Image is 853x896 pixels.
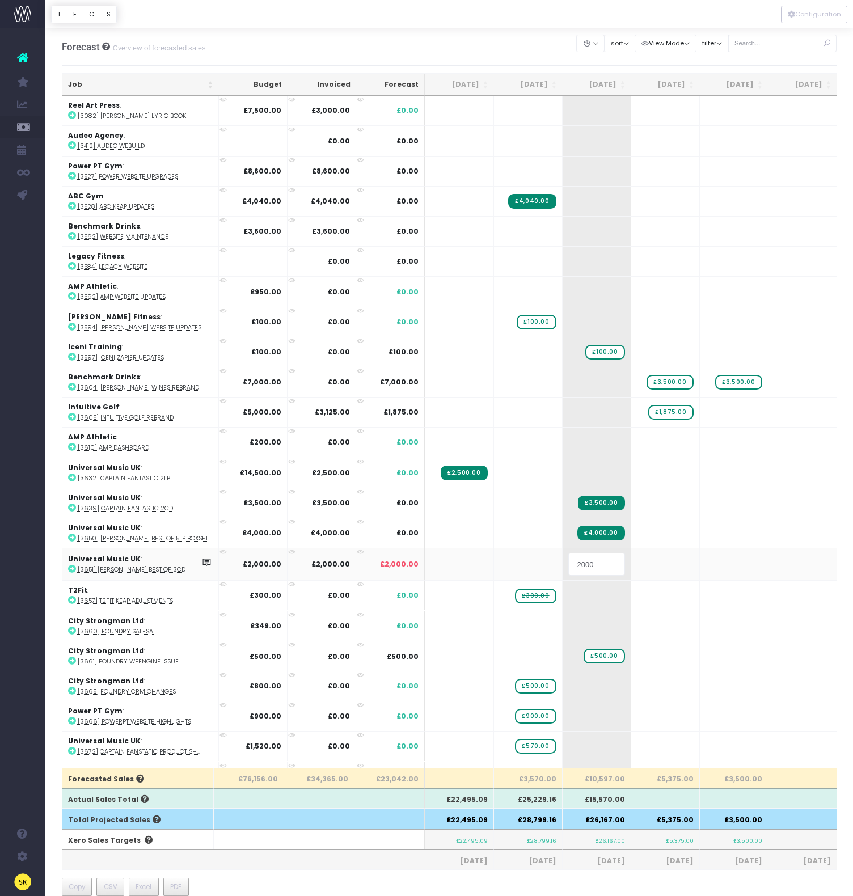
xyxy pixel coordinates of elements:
[563,768,631,788] th: £10,597.00
[311,559,350,569] strong: £2,000.00
[62,367,219,397] td: :
[387,651,419,661] span: £500.00
[78,687,176,696] abbr: [3665] Foundry CRM Changes
[311,105,350,115] strong: £3,000.00
[396,136,419,146] span: £0.00
[110,41,206,53] small: Overview of forecasted sales
[328,347,350,357] strong: £0.00
[214,768,284,788] th: £76,156.00
[219,74,288,96] th: Budget
[78,112,186,120] abbr: [3082] Bob Dylan Lyric Book
[328,287,350,297] strong: £0.00
[396,591,419,601] span: £0.00
[596,835,625,844] small: £26,167.00
[78,747,200,756] abbr: [3672] Captain Fanstatic Product Shots
[328,681,350,691] strong: £0.00
[246,741,281,751] strong: £1,520.00
[68,191,104,201] strong: ABC Gym
[243,226,281,236] strong: £3,600.00
[78,353,164,362] abbr: [3597] Iceni Zapier Updates
[78,293,166,301] abbr: [3592] AMP Website Updates
[354,768,425,788] th: £23,042.00
[136,882,151,892] span: Excel
[312,226,350,236] strong: £3,600.00
[62,788,214,809] th: Actual Sales Total
[62,307,219,337] td: :
[68,585,87,595] strong: T2Fit
[100,6,117,23] button: S
[356,74,425,96] th: Forecast
[315,407,350,417] strong: £3,125.00
[68,100,120,110] strong: Reel Art Press
[396,437,419,447] span: £0.00
[78,172,178,181] abbr: [3527] Power Website Upgrades
[396,468,419,478] span: £0.00
[243,166,281,176] strong: £8,600.00
[328,256,350,266] strong: £0.00
[62,671,219,701] td: :
[68,161,123,171] strong: Power PT Gym
[527,835,556,844] small: £28,799.16
[240,468,281,477] strong: £14,500.00
[456,835,488,844] small: £22,495.09
[396,681,419,691] span: £0.00
[243,377,281,387] strong: £7,000.00
[631,74,700,96] th: Sep 25: activate to sort column ascending
[51,6,67,23] button: T
[250,711,281,721] strong: £900.00
[68,130,124,140] strong: Audeo Agency
[243,559,281,569] strong: £2,000.00
[563,788,631,809] th: £15,570.00
[62,611,219,641] td: :
[312,166,350,176] strong: £8,600.00
[648,405,693,420] span: wayahead Sales Forecast Item
[62,276,219,306] td: :
[250,621,281,631] strong: £349.00
[129,878,159,896] button: Excel
[604,35,635,52] button: sort
[78,717,191,726] abbr: [3666] PowerPT Website Highlights
[62,731,219,761] td: :
[62,427,219,457] td: :
[494,768,563,788] th: £3,570.00
[494,788,563,809] th: £25,229.16
[62,762,219,792] td: :
[631,768,700,788] th: £5,375.00
[396,105,419,116] span: £0.00
[69,882,85,892] span: Copy
[62,580,219,610] td: :
[585,345,624,360] span: wayahead Sales Forecast Item
[700,809,768,829] th: £3,500.00
[78,443,149,452] abbr: [3610] AMP Dashboard
[431,856,488,866] span: [DATE]
[494,809,563,829] th: £28,799.16
[62,337,219,367] td: :
[163,878,189,896] button: PDF
[242,196,281,206] strong: £4,040.00
[578,496,624,510] span: Streamtime Invoice: 5675 – [3639] Captain Fantastic 2CD
[328,621,350,631] strong: £0.00
[515,679,556,694] span: wayahead Sales Forecast Item
[68,767,125,776] strong: Instate Fitness
[396,226,419,236] span: £0.00
[700,768,768,788] th: £3,500.00
[78,383,199,392] abbr: [3604] Barlow Wines Rebrand
[51,6,117,23] div: Vertical button group
[68,372,140,382] strong: Benchmark Drinks
[288,74,356,96] th: Invoiced
[728,35,837,52] input: Search...
[78,657,179,666] abbr: [3661] Foundry WPEngine Issue
[62,397,219,427] td: :
[328,377,350,387] strong: £0.00
[78,504,173,513] abbr: [3639] Captain Fantastic 2CD
[243,498,281,508] strong: £3,500.00
[78,597,173,605] abbr: [3657] T2fit Keap Adjustments
[68,736,141,746] strong: Universal Music UK
[380,559,419,569] span: £2,000.00
[68,281,117,291] strong: AMP Athletic
[62,156,219,186] td: :
[328,317,350,327] strong: £0.00
[577,526,624,540] span: Streamtime Invoice: 5678 – [3650] James Best Of 5LP Boxset
[774,856,831,866] span: [DATE]
[328,741,350,751] strong: £0.00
